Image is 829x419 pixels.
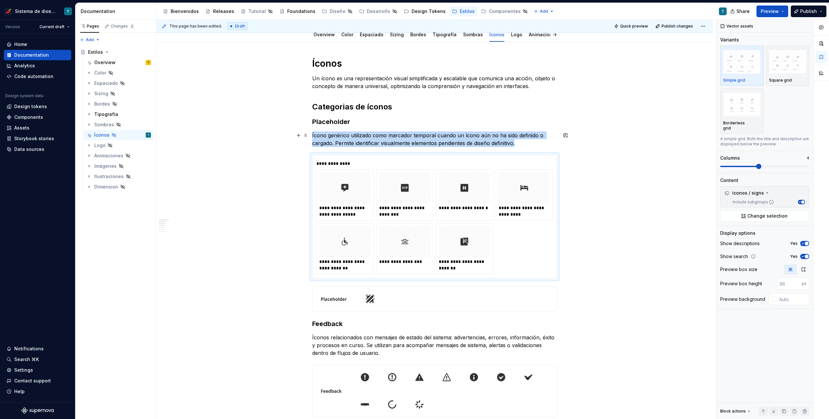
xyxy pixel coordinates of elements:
div: Bienvenidos [171,8,199,15]
a: Sombras [463,32,483,37]
a: Code automation [4,71,71,82]
div: Preview box height [720,280,762,287]
button: Add [78,35,102,44]
span: Current draft [40,24,64,29]
div: Code automation [14,73,53,80]
div: Tipografía [430,28,459,41]
p: px [802,281,807,286]
div: Components [14,114,43,120]
h3: Feedback [312,319,557,328]
div: Ilustraciones [94,173,124,180]
a: Espaciado [84,78,153,88]
div: Overview [94,59,116,66]
a: Tipografía [433,32,457,37]
div: Sistema de diseño Iberia [15,8,56,15]
img: placeholder [769,50,807,74]
a: Estilos [449,6,477,17]
div: Componentes [489,8,521,15]
button: Search ⌘K [4,354,71,365]
h1: Íconos [312,58,557,69]
label: Include subgroups [730,199,774,205]
button: Publish changes [653,22,696,31]
div: Releases [213,8,234,15]
div: Espaciado [94,80,118,86]
a: Animaciones [529,32,558,37]
svg: Supernova Logo [21,407,54,414]
input: Auto [777,293,809,305]
div: Design tokens [14,103,47,110]
a: Dimension [84,182,153,192]
div: Columns [720,155,740,161]
a: Overview [313,32,335,37]
div: Logo [508,28,525,41]
a: Íconos [489,32,505,37]
button: Notifications [4,344,71,354]
a: Documentation [4,50,71,60]
h2: Categorias de íconos [312,102,557,112]
div: Preview box size [720,266,757,273]
a: Sizing [390,32,404,37]
img: a5444831-fd0d-43ac-a368-c71c8159719a.jpg [312,287,557,311]
button: Contact support [4,376,71,386]
p: Un ícono es una representación visual simplificada y escalable que comunica una acción, objeto o ... [312,74,557,90]
div: Changes [111,24,134,29]
a: Imágenes [84,161,153,171]
button: placeholderSimple grid [720,46,764,86]
div: Analytics [14,62,35,69]
a: ÍconosT [84,130,153,140]
div: Overview [311,28,337,41]
div: Sizing [387,28,406,41]
img: a0f8fd5c-2f0b-4370-820a-5487a88ff785.jpg [312,365,557,417]
div: Imágenes [94,163,117,169]
div: Help [14,388,25,395]
button: Preview [756,6,788,17]
span: Change selection [747,213,788,219]
p: Ícono genérico utilizado como marcador temporal cuando un ícono aún no ha sido definido o cargado... [312,131,557,147]
div: Page tree [160,5,530,18]
div: Show descriptions [720,240,760,247]
div: Bordes [94,101,110,107]
button: Change selection [720,210,809,222]
a: Home [4,39,71,50]
a: Diseño [319,6,355,17]
div: Data sources [14,146,44,153]
button: Quick preview [612,22,651,31]
div: Sizing [94,90,108,97]
div: Sombras [94,121,114,128]
img: placeholder [723,93,761,116]
a: Animaciones [84,151,153,161]
div: Design system data [5,93,43,98]
p: 4 [807,155,809,161]
a: Color [84,68,153,78]
img: 55604660-494d-44a9-beb2-692398e9940a.png [5,7,12,15]
div: iconos / signs [724,190,764,196]
div: Page tree [78,47,153,192]
span: Add [86,37,94,42]
p: Square grid [769,78,792,83]
div: Preview background [720,296,765,302]
div: Dimension [94,184,118,190]
a: Foundations [277,6,318,17]
div: Home [14,41,27,48]
div: T [67,9,69,14]
a: Logo [84,140,153,151]
p: Simple grid [723,78,745,83]
div: Show search [720,253,748,260]
a: Data sources [4,144,71,154]
div: Assets [14,125,29,131]
a: Ilustraciones [84,171,153,182]
span: Quick preview [620,24,648,29]
img: placeholder [723,50,761,74]
div: Animaciones [526,28,561,41]
div: Version [5,24,20,29]
span: Publish changes [662,24,693,29]
a: Design Tokens [401,6,448,17]
div: Variants [720,37,739,43]
p: Íconos relacionados con mensajes de estado del sistema: advertencias, errores, información, éxito... [312,334,557,357]
a: Bordes [410,32,426,37]
a: Analytics [4,61,71,71]
a: Design tokens [4,101,71,112]
a: Bienvenidos [160,6,201,17]
div: Color [94,70,106,76]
